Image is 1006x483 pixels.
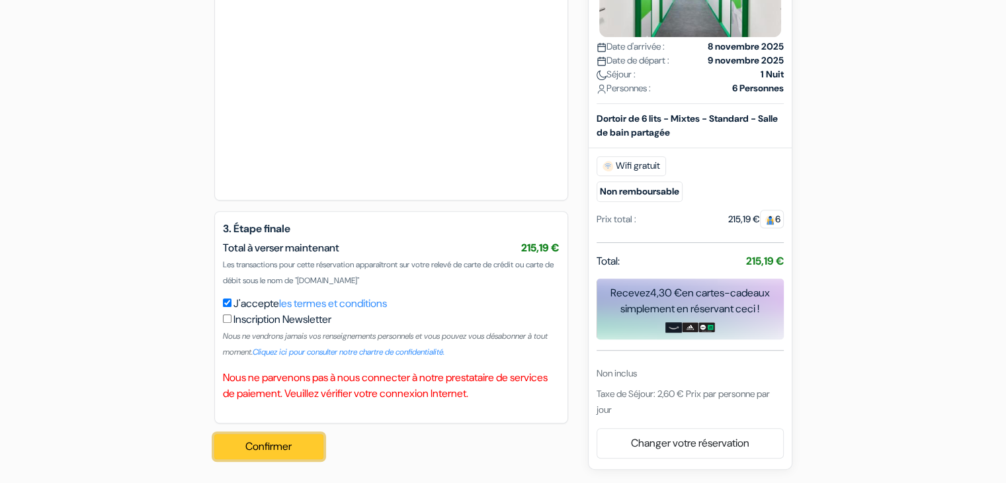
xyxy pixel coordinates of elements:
[597,84,607,94] img: user_icon.svg
[597,70,607,80] img: moon.svg
[665,322,682,333] img: amazon-card-no-text.png
[223,241,339,255] span: Total à verser maintenant
[223,222,560,235] h5: 3. Étape finale
[597,81,651,95] span: Personnes :
[597,54,669,67] span: Date de départ :
[732,81,784,95] strong: 6 Personnes
[708,54,784,67] strong: 9 novembre 2025
[761,67,784,81] strong: 1 Nuit
[223,331,548,357] small: Nous ne vendrons jamais vos renseignements personnels et vous pouvez vous désabonner à tout moment.
[698,322,715,333] img: uber-uber-eats-card.png
[233,312,331,328] label: Inscription Newsletter
[597,367,784,380] div: Non inclus
[223,259,554,286] span: Les transactions pour cette réservation apparaîtront sur votre relevé de carte de crédit ou carte...
[597,40,665,54] span: Date d'arrivée :
[253,347,444,357] a: Cliquez ici pour consulter notre chartre de confidentialité.
[603,161,613,171] img: free_wifi.svg
[279,296,387,310] a: les termes et conditions
[597,156,666,176] span: Wifi gratuit
[597,388,770,416] span: Taxe de Séjour: 2,60 € Prix par personne par jour
[214,434,324,459] button: Confirmer
[650,286,682,300] span: 4,30 €
[597,112,778,138] b: Dortoir de 6 lits - Mixtes - Standard - Salle de bain partagée
[597,431,783,456] a: Changer votre réservation
[708,40,784,54] strong: 8 novembre 2025
[597,42,607,52] img: calendar.svg
[765,215,775,225] img: guest.svg
[597,181,683,202] small: Non remboursable
[597,67,636,81] span: Séjour :
[597,212,636,226] div: Prix total :
[760,210,784,228] span: 6
[597,253,620,269] span: Total:
[597,285,784,317] div: Recevez en cartes-cadeaux simplement en réservant ceci !
[728,212,784,226] div: 215,19 €
[682,322,698,333] img: adidas-card.png
[223,370,560,402] p: Nous ne parvenons pas à nous connecter à notre prestataire de services de paiement. Veuillez véri...
[746,254,784,268] strong: 215,19 €
[233,296,387,312] label: J'accepte
[597,56,607,66] img: calendar.svg
[521,241,560,255] span: 215,19 €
